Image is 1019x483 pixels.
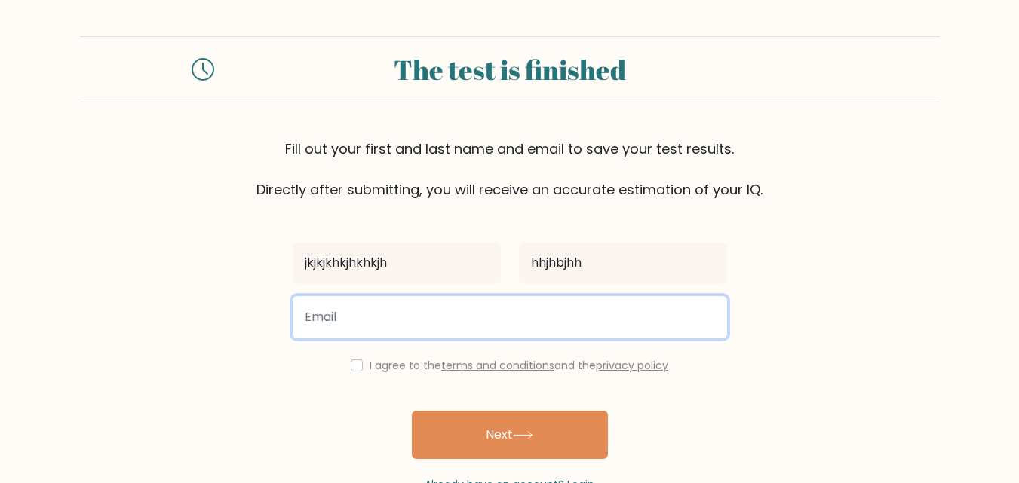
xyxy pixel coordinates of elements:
div: Fill out your first and last name and email to save your test results. Directly after submitting,... [80,139,940,200]
div: The test is finished [232,49,787,90]
input: First name [293,242,501,284]
label: I agree to the and the [370,358,668,373]
input: Last name [519,242,727,284]
a: terms and conditions [441,358,554,373]
button: Next [412,411,608,459]
a: privacy policy [596,358,668,373]
input: Email [293,296,727,338]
